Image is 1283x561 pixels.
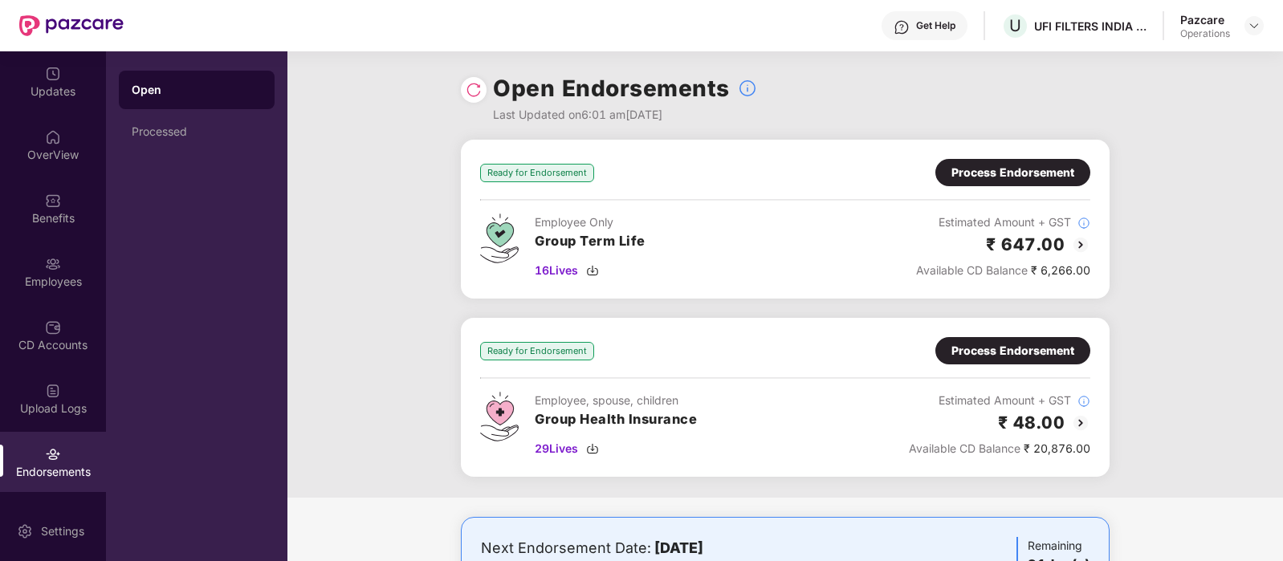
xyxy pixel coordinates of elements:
[916,263,1028,277] span: Available CD Balance
[493,106,757,124] div: Last Updated on 6:01 am[DATE]
[36,523,89,539] div: Settings
[535,231,646,252] h3: Group Term Life
[986,231,1065,258] h2: ₹ 647.00
[45,193,61,209] img: svg+xml;base64,PHN2ZyBpZD0iQmVuZWZpdHMiIHhtbG5zPSJodHRwOi8vd3d3LnczLm9yZy8yMDAwL3N2ZyIgd2lkdGg9Ij...
[480,213,519,263] img: svg+xml;base64,PHN2ZyB4bWxucz0iaHR0cDovL3d3dy53My5vcmcvMjAwMC9zdmciIHdpZHRoPSI0Ny43MTQiIGhlaWdodD...
[132,125,262,138] div: Processed
[1077,395,1090,408] img: svg+xml;base64,PHN2ZyBpZD0iSW5mb18tXzMyeDMyIiBkYXRhLW5hbWU9IkluZm8gLSAzMngzMiIgeG1sbnM9Imh0dHA6Ly...
[909,441,1020,455] span: Available CD Balance
[951,164,1074,181] div: Process Endorsement
[916,213,1090,231] div: Estimated Amount + GST
[535,262,578,279] span: 16 Lives
[1077,217,1090,230] img: svg+xml;base64,PHN2ZyBpZD0iSW5mb18tXzMyeDMyIiBkYXRhLW5hbWU9IkluZm8gLSAzMngzMiIgeG1sbnM9Imh0dHA6Ly...
[738,79,757,98] img: svg+xml;base64,PHN2ZyBpZD0iSW5mb18tXzMyeDMyIiBkYXRhLW5hbWU9IkluZm8gLSAzMngzMiIgeG1sbnM9Imh0dHA6Ly...
[480,392,519,441] img: svg+xml;base64,PHN2ZyB4bWxucz0iaHR0cDovL3d3dy53My5vcmcvMjAwMC9zdmciIHdpZHRoPSI0Ny43MTQiIGhlaWdodD...
[998,409,1065,436] h2: ₹ 48.00
[480,164,594,182] div: Ready for Endorsement
[1180,27,1230,40] div: Operations
[45,319,61,335] img: svg+xml;base64,PHN2ZyBpZD0iQ0RfQWNjb3VudHMiIGRhdGEtbmFtZT0iQ0QgQWNjb3VudHMiIHhtbG5zPSJodHRwOi8vd3...
[1071,413,1090,433] img: svg+xml;base64,PHN2ZyBpZD0iQmFjay0yMHgyMCIgeG1sbnM9Imh0dHA6Ly93d3cudzMub3JnLzIwMDAvc3ZnIiB3aWR0aD...
[1180,12,1230,27] div: Pazcare
[951,342,1074,360] div: Process Endorsement
[894,19,910,35] img: svg+xml;base64,PHN2ZyBpZD0iSGVscC0zMngzMiIgeG1sbnM9Imh0dHA6Ly93d3cudzMub3JnLzIwMDAvc3ZnIiB3aWR0aD...
[45,383,61,399] img: svg+xml;base64,PHN2ZyBpZD0iVXBsb2FkX0xvZ3MiIGRhdGEtbmFtZT0iVXBsb2FkIExvZ3MiIHhtbG5zPSJodHRwOi8vd3...
[493,71,730,106] h1: Open Endorsements
[1034,18,1147,34] div: UFI FILTERS INDIA PRIVATE LIMITED
[916,262,1090,279] div: ₹ 6,266.00
[480,342,594,360] div: Ready for Endorsement
[466,82,482,98] img: svg+xml;base64,PHN2ZyBpZD0iUmVsb2FkLTMyeDMyIiB4bWxucz0iaHR0cDovL3d3dy53My5vcmcvMjAwMC9zdmciIHdpZH...
[1071,235,1090,254] img: svg+xml;base64,PHN2ZyBpZD0iQmFjay0yMHgyMCIgeG1sbnM9Imh0dHA6Ly93d3cudzMub3JnLzIwMDAvc3ZnIiB3aWR0aD...
[654,539,703,556] b: [DATE]
[132,82,262,98] div: Open
[535,409,697,430] h3: Group Health Insurance
[535,392,697,409] div: Employee, spouse, children
[916,19,955,32] div: Get Help
[535,213,646,231] div: Employee Only
[45,256,61,272] img: svg+xml;base64,PHN2ZyBpZD0iRW1wbG95ZWVzIiB4bWxucz0iaHR0cDovL3d3dy53My5vcmcvMjAwMC9zdmciIHdpZHRoPS...
[17,523,33,539] img: svg+xml;base64,PHN2ZyBpZD0iU2V0dGluZy0yMHgyMCIgeG1sbnM9Imh0dHA6Ly93d3cudzMub3JnLzIwMDAvc3ZnIiB3aW...
[1009,16,1021,35] span: U
[45,66,61,82] img: svg+xml;base64,PHN2ZyBpZD0iVXBkYXRlZCIgeG1sbnM9Imh0dHA6Ly93d3cudzMub3JnLzIwMDAvc3ZnIiB3aWR0aD0iMj...
[19,15,124,36] img: New Pazcare Logo
[45,129,61,145] img: svg+xml;base64,PHN2ZyBpZD0iSG9tZSIgeG1sbnM9Imh0dHA6Ly93d3cudzMub3JnLzIwMDAvc3ZnIiB3aWR0aD0iMjAiIG...
[909,440,1090,457] div: ₹ 20,876.00
[45,446,61,462] img: svg+xml;base64,PHN2ZyBpZD0iRW5kb3JzZW1lbnRzIiB4bWxucz0iaHR0cDovL3d3dy53My5vcmcvMjAwMC9zdmciIHdpZH...
[1248,19,1261,32] img: svg+xml;base64,PHN2ZyBpZD0iRHJvcGRvd24tMzJ4MzIiIHhtbG5zPSJodHRwOi8vd3d3LnczLm9yZy8yMDAwL3N2ZyIgd2...
[909,392,1090,409] div: Estimated Amount + GST
[481,537,877,559] div: Next Endorsement Date:
[586,264,599,277] img: svg+xml;base64,PHN2ZyBpZD0iRG93bmxvYWQtMzJ4MzIiIHhtbG5zPSJodHRwOi8vd3d3LnczLm9yZy8yMDAwL3N2ZyIgd2...
[586,442,599,455] img: svg+xml;base64,PHN2ZyBpZD0iRG93bmxvYWQtMzJ4MzIiIHhtbG5zPSJodHRwOi8vd3d3LnczLm9yZy8yMDAwL3N2ZyIgd2...
[535,440,578,457] span: 29 Lives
